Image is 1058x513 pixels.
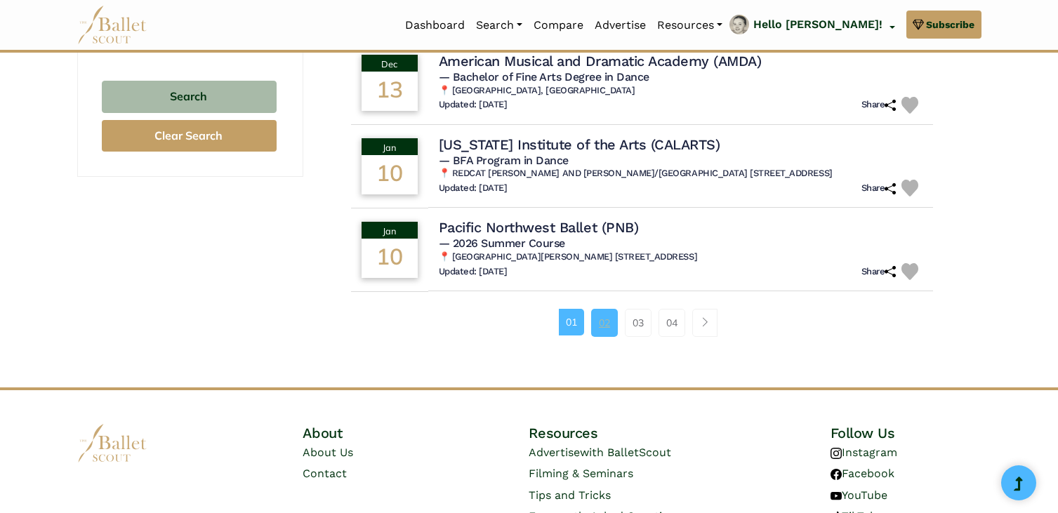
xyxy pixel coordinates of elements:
[559,309,725,337] nav: Page navigation example
[439,85,923,97] h6: 📍 [GEOGRAPHIC_DATA], [GEOGRAPHIC_DATA]
[303,424,454,442] h4: About
[728,13,894,37] a: profile picture Hello [PERSON_NAME]!
[528,11,589,40] a: Compare
[362,239,418,278] div: 10
[439,168,923,180] h6: 📍 REDCAT [PERSON_NAME] AND [PERSON_NAME]/[GEOGRAPHIC_DATA] [STREET_ADDRESS]
[589,11,652,40] a: Advertise
[529,488,611,502] a: Tips and Tricks
[831,446,897,459] a: Instagram
[559,309,584,335] a: 01
[861,182,897,194] h6: Share
[529,467,634,480] a: Filming & Seminars
[591,309,618,337] a: 02
[529,424,755,442] h4: Resources
[861,99,897,111] h6: Share
[102,81,277,114] button: Search
[659,309,685,337] a: 04
[303,446,354,459] a: About Us
[652,11,728,40] a: Resources
[831,448,842,459] img: instagram logo
[362,138,418,155] div: Jan
[831,469,842,480] img: facebook logo
[913,17,924,32] img: gem.svg
[439,135,720,154] h4: [US_STATE] Institute of the Arts (CALARTS)
[439,266,508,278] h6: Updated: [DATE]
[470,11,528,40] a: Search
[362,222,418,239] div: Jan
[439,218,639,236] h4: Pacific Northwest Ballet (PNB)
[362,155,418,194] div: 10
[831,488,887,502] a: YouTube
[529,446,672,459] a: Advertisewith BalletScout
[439,154,569,167] span: — BFA Program in Dance
[439,251,923,263] h6: 📍 [GEOGRAPHIC_DATA][PERSON_NAME] [STREET_ADDRESS]
[831,424,981,442] h4: Follow Us
[831,467,894,480] a: Facebook
[625,309,652,337] a: 03
[77,424,147,462] img: logo
[399,11,470,40] a: Dashboard
[861,266,897,278] h6: Share
[581,446,672,459] span: with BalletScout
[927,17,975,32] span: Subscribe
[906,11,981,39] a: Subscribe
[102,120,277,152] button: Clear Search
[729,15,749,43] img: profile picture
[439,52,762,70] h4: American Musical and Dramatic Academy (AMDA)
[439,236,565,250] span: — 2026 Summer Course
[439,70,649,84] span: — Bachelor of Fine Arts Degree in Dance
[362,72,418,111] div: 13
[831,491,842,502] img: youtube logo
[439,182,508,194] h6: Updated: [DATE]
[303,467,348,480] a: Contact
[753,15,882,34] p: Hello [PERSON_NAME]!
[439,99,508,111] h6: Updated: [DATE]
[362,55,418,72] div: Dec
